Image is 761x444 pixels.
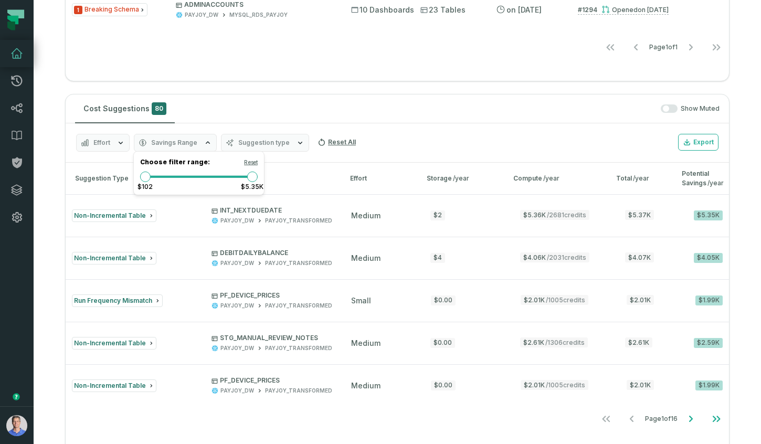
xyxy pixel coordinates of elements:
[66,194,729,236] button: Non-Incremental TableINT_NEXTDUEDATEPAYJOY_DWPAYJOY_TRANSFORMEDmedium$2$5.36K/2681credits$5.37K$5...
[265,259,332,267] div: PAYJOY_TRANSFORMED
[453,174,469,182] span: /year
[704,37,729,58] button: Go to last page
[619,408,644,429] button: Go to previous page
[210,174,331,183] div: Entity Name
[506,5,542,14] relative-time: Jul 17, 2025, 11:33 AM GMT+3
[151,139,197,147] span: Savings Range
[221,134,309,152] button: Suggestion type
[72,3,147,16] span: Issue Type
[350,174,408,183] div: Effort
[627,295,654,305] span: $2.01K
[152,102,166,115] span: 80
[74,339,146,347] span: Non-Incremental Table
[134,156,264,172] h4: Choose filter range:
[521,380,588,390] span: $2.01K
[694,210,723,220] div: $5.35K
[212,376,332,385] p: PF_DEVICE_PRICES
[220,217,254,225] div: PAYJOY_DW
[520,337,588,347] span: $2.61K
[694,253,723,263] div: $4.05K
[74,382,146,389] span: Non-Incremental Table
[351,253,380,262] span: medium
[627,380,654,390] span: $2.01K
[220,259,254,267] div: PAYJOY_DW
[212,249,332,257] p: DEBITDAILYBALANCE
[420,5,466,15] span: 23 Tables
[220,344,254,352] div: PAYJOY_DW
[265,217,332,225] div: PAYJOY_TRANSFORMED
[521,295,588,305] span: $2.01K
[247,172,258,182] span: Maximum
[633,174,649,182] span: /year
[71,174,192,183] div: Suggestion Type
[678,408,703,429] button: Go to next page
[66,364,729,406] button: Non-Incremental TablePF_DEVICE_PRICESPAYJOY_DWPAYJOY_TRANSFORMEDmedium$0.00$2.01K/1005credits$2.0...
[351,381,380,390] span: medium
[546,381,585,389] span: / 1005 credits
[623,37,649,58] button: Go to previous page
[66,37,729,58] nav: pagination
[678,134,718,151] button: Export
[547,253,586,261] span: / 2031 credits
[93,139,110,147] span: Effort
[638,6,669,14] relative-time: Jun 3, 2025, 12:14 AM GMT+3
[212,206,332,215] p: INT_NEXTDUEDATE
[76,134,130,152] button: Effort
[74,254,146,262] span: Non-Incremental Table
[75,94,175,123] button: Cost Suggestions
[185,11,218,19] div: PAYJOY_DW
[547,211,586,219] span: / 2681 credits
[229,11,288,19] div: MYSQL_RDS_PAYJOY
[430,210,445,220] div: $2
[678,37,703,58] button: Go to next page
[625,337,652,347] span: $2.61K
[212,291,332,300] p: PF_DEVICE_PRICES
[695,380,723,390] div: $1.99K
[430,253,445,263] div: $4
[220,302,254,310] div: PAYJOY_DW
[695,295,723,305] div: $1.99K
[238,139,290,147] span: Suggestion type
[351,211,380,220] span: medium
[520,252,589,262] span: $4.06K
[513,174,597,183] div: Compute
[265,344,332,352] div: PAYJOY_TRANSFORMED
[220,387,254,395] div: PAYJOY_DW
[351,5,414,15] span: 10 Dashboards
[66,237,729,279] button: Non-Incremental TableDEBITDAILYBALANCEPAYJOY_DWPAYJOY_TRANSFORMEDmedium$4$4.06K/2031credits$4.07K...
[594,408,619,429] button: Go to first page
[6,415,27,436] img: avatar of Barak Forgoun
[601,6,669,14] div: Opened
[134,134,217,152] button: Savings Range
[74,6,82,14] span: Severity
[74,212,146,219] span: Non-Incremental Table
[616,174,663,183] div: Total
[545,339,585,346] span: / 1306 credits
[351,296,371,305] span: small
[578,5,669,15] a: #1294Opened[DATE] 12:14:19 AM
[212,334,332,342] p: STG_MANUAL_REVIEW_NOTES
[427,174,495,183] div: Storage
[265,387,332,395] div: PAYJOY_TRANSFORMED
[179,104,720,113] div: Show Muted
[520,210,589,220] span: $5.36K
[707,179,724,187] span: /year
[431,295,456,305] div: $0.00
[543,174,559,182] span: /year
[265,302,332,310] div: PAYJOY_TRANSFORMED
[74,297,152,304] span: Run Frequency Mismatch
[66,408,729,429] nav: pagination
[594,408,729,429] ul: Page 1 of 16
[176,1,332,9] p: ADMINACCOUNTS
[431,380,456,390] div: $0.00
[598,37,623,58] button: Go to first page
[625,210,654,220] span: $5.37K
[140,172,151,182] span: Minimum
[546,296,585,304] span: / 1005 credits
[351,339,380,347] span: medium
[313,134,360,151] button: Reset All
[66,279,729,321] button: Run Frequency MismatchPF_DEVICE_PRICESPAYJOY_DWPAYJOY_TRANSFORMEDsmall$0.00$2.01K/1005credits$2.0...
[694,338,723,348] div: $2.59K
[244,158,258,166] button: Reset
[625,252,654,262] span: $4.07K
